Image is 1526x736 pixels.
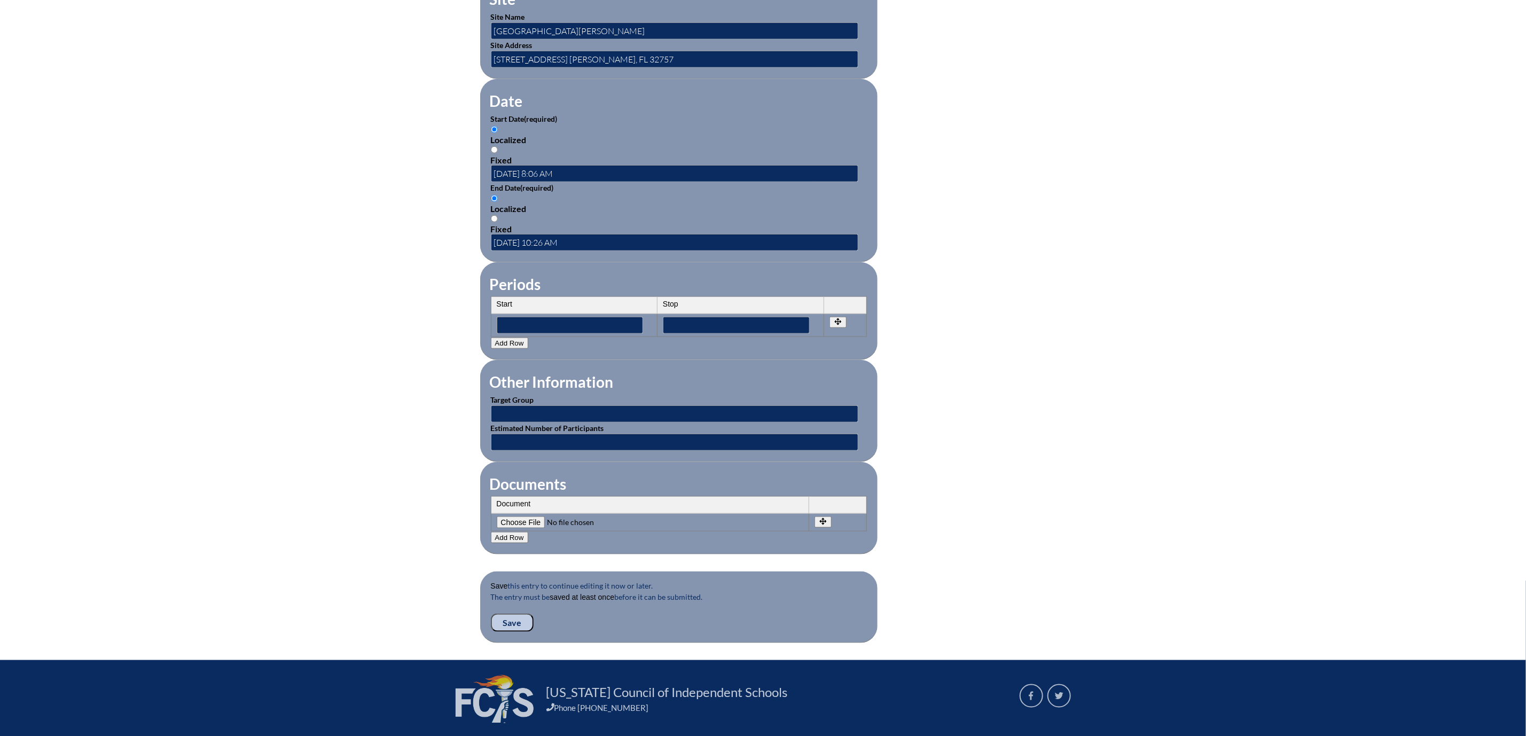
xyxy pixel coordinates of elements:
[491,135,867,145] div: Localized
[491,215,498,222] input: Fixed
[491,195,498,202] input: Localized
[491,297,658,314] th: Start
[491,497,809,514] th: Document
[489,275,542,293] legend: Periods
[491,41,533,50] label: Site Address
[491,224,867,234] div: Fixed
[525,114,558,123] span: (required)
[491,580,867,591] p: this entry to continue editing it now or later.
[491,532,528,543] button: Add Row
[491,591,867,614] p: The entry must be before it can be submitted.
[491,183,554,192] label: End Date
[491,203,867,214] div: Localized
[491,395,534,404] label: Target Group
[489,373,615,391] legend: Other Information
[491,582,508,590] b: Save
[542,684,792,701] a: [US_STATE] Council of Independent Schools
[491,155,867,165] div: Fixed
[521,183,554,192] span: (required)
[491,126,498,133] input: Localized
[491,12,525,21] label: Site Name
[489,475,568,493] legend: Documents
[491,614,534,632] input: Save
[550,593,615,601] b: saved at least once
[489,92,524,110] legend: Date
[491,424,604,433] label: Estimated Number of Participants
[546,703,1007,712] div: Phone [PHONE_NUMBER]
[491,338,528,349] button: Add Row
[658,297,824,314] th: Stop
[491,114,558,123] label: Start Date
[456,675,534,723] img: FCIS_logo_white
[491,146,498,153] input: Fixed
